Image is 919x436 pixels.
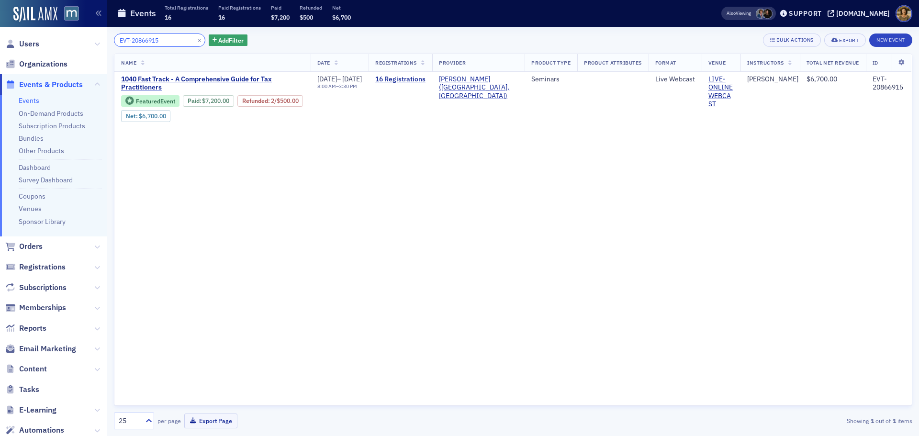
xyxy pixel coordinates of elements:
[727,10,751,17] span: Viewing
[824,34,866,47] button: Export
[19,241,43,252] span: Orders
[896,5,912,22] span: Profile
[57,6,79,22] a: View Homepage
[317,83,336,89] time: 8:00 AM
[5,262,66,272] a: Registrations
[277,97,299,104] span: $500.00
[869,416,875,425] strong: 1
[5,39,39,49] a: Users
[19,262,66,272] span: Registrations
[531,59,571,66] span: Product Type
[130,8,156,19] h1: Events
[19,405,56,415] span: E-Learning
[136,99,175,104] div: Featured Event
[332,4,351,11] p: Net
[317,75,337,83] span: [DATE]
[873,75,905,92] div: EVT-20866915
[300,13,313,21] span: $500
[5,384,39,395] a: Tasks
[317,75,362,84] div: –
[317,59,330,66] span: Date
[708,59,726,66] span: Venue
[776,37,814,43] div: Bulk Actions
[655,59,676,66] span: Format
[747,59,784,66] span: Instructors
[828,10,893,17] button: [DOMAIN_NAME]
[869,35,912,44] a: New Event
[332,13,351,21] span: $6,700
[19,344,76,354] span: Email Marketing
[531,75,571,84] div: Seminars
[747,75,798,84] a: [PERSON_NAME]
[121,110,170,122] div: Net: $670000
[19,109,83,118] a: On-Demand Products
[584,59,641,66] span: Product Attributes
[439,59,466,66] span: Provider
[839,38,859,43] div: Export
[157,416,181,425] label: per page
[873,59,878,66] span: ID
[836,9,890,18] div: [DOMAIN_NAME]
[242,97,271,104] span: :
[19,282,67,293] span: Subscriptions
[5,241,43,252] a: Orders
[119,416,140,426] div: 25
[439,75,518,101] span: Werner-Rocca (Flourtown, PA)
[339,83,357,89] time: 3:30 PM
[807,75,837,83] span: $6,700.00
[789,9,822,18] div: Support
[439,75,518,101] a: [PERSON_NAME] ([GEOGRAPHIC_DATA], [GEOGRAPHIC_DATA])
[271,4,290,11] p: Paid
[762,9,773,19] span: Lauren McDonough
[218,4,261,11] p: Paid Registrations
[19,39,39,49] span: Users
[202,97,229,104] span: $7,200.00
[19,425,64,436] span: Automations
[271,13,290,21] span: $7,200
[237,95,303,107] div: Refunded: 21 - $720000
[19,217,66,226] a: Sponsor Library
[300,4,322,11] p: Refunded
[19,176,73,184] a: Survey Dashboard
[209,34,248,46] button: AddFilter
[183,95,234,107] div: Paid: 21 - $720000
[184,414,237,428] button: Export Page
[708,75,734,109] a: LIVE- ONLINE WEBCAST
[121,59,136,66] span: Name
[807,59,859,66] span: Total Net Revenue
[13,7,57,22] img: SailAMX
[188,97,200,104] a: Paid
[218,13,225,21] span: 16
[19,59,67,69] span: Organizations
[655,75,695,84] div: Live Webcast
[114,34,205,47] input: Search…
[165,13,171,21] span: 16
[19,192,45,201] a: Coupons
[763,34,821,47] button: Bulk Actions
[19,204,42,213] a: Venues
[375,75,426,84] a: 16 Registrations
[19,96,39,105] a: Events
[317,83,362,89] div: –
[5,302,66,313] a: Memberships
[5,364,47,374] a: Content
[5,282,67,293] a: Subscriptions
[756,9,766,19] span: Chris Dougherty
[121,75,304,92] a: 1040 Fast Track - A Comprehensive Guide for Tax Practitioners
[139,112,166,120] span: $6,700.00
[19,146,64,155] a: Other Products
[653,416,912,425] div: Showing out of items
[375,59,417,66] span: Registrations
[165,4,208,11] p: Total Registrations
[19,384,39,395] span: Tasks
[342,75,362,83] span: [DATE]
[19,134,44,143] a: Bundles
[188,97,202,104] span: :
[19,302,66,313] span: Memberships
[5,344,76,354] a: Email Marketing
[5,425,64,436] a: Automations
[727,10,736,16] div: Also
[19,79,83,90] span: Events & Products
